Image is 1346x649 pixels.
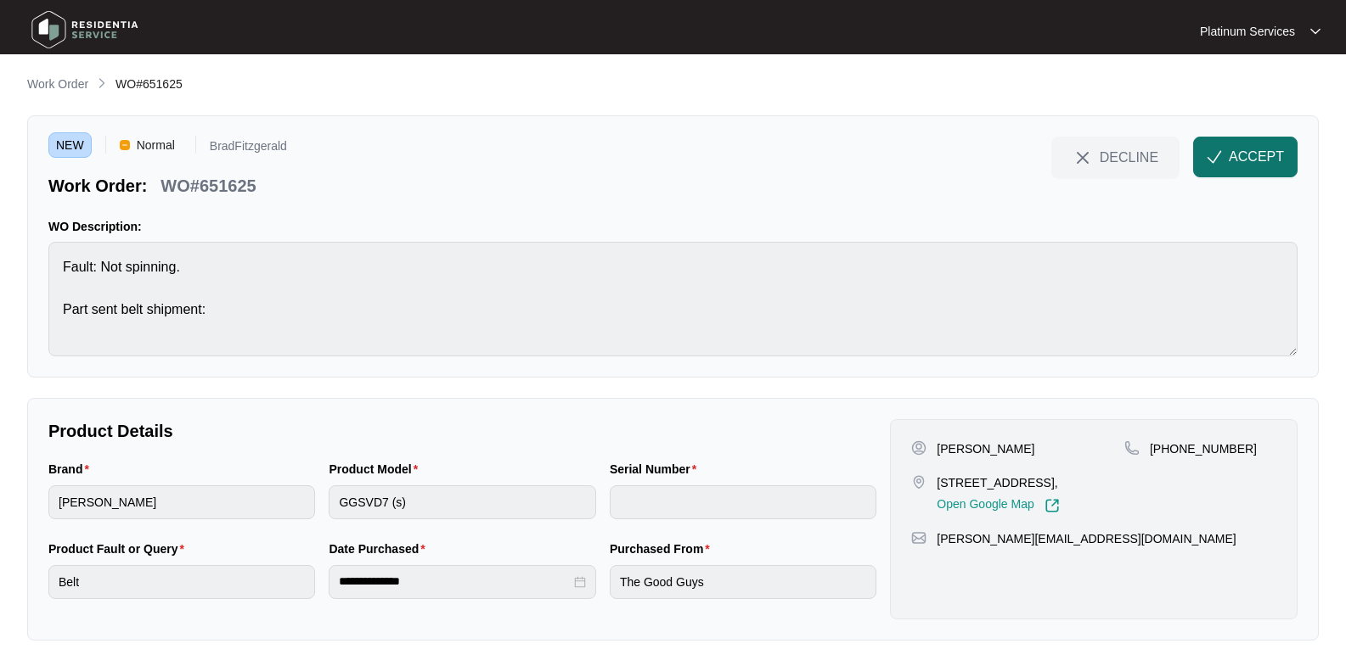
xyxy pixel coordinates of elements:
p: WO Description: [48,218,1298,235]
button: check-IconACCEPT [1193,137,1298,177]
p: [STREET_ADDRESS], [937,474,1059,491]
img: check-Icon [1207,149,1222,165]
label: Date Purchased [329,540,431,557]
input: Product Model [329,485,595,519]
span: NEW [48,132,92,158]
input: Serial Number [610,485,876,519]
p: WO#651625 [161,174,256,198]
p: Product Details [48,419,876,443]
a: Work Order [24,76,92,94]
label: Product Model [329,461,425,478]
button: close-IconDECLINE [1051,137,1180,177]
p: Platinum Services [1200,23,1295,40]
p: [PERSON_NAME] [937,440,1034,457]
p: BradFitzgerald [210,140,287,158]
span: WO#651625 [115,77,183,91]
img: Vercel Logo [120,140,130,150]
img: map-pin [911,474,926,490]
input: Product Fault or Query [48,565,315,599]
label: Serial Number [610,461,703,478]
img: map-pin [911,530,926,545]
img: dropdown arrow [1310,27,1321,36]
span: Normal [130,132,182,158]
label: Purchased From [610,540,717,557]
a: Open Google Map [937,498,1059,513]
label: Brand [48,461,96,478]
label: Product Fault or Query [48,540,191,557]
img: close-Icon [1073,148,1093,168]
p: [PERSON_NAME][EMAIL_ADDRESS][DOMAIN_NAME] [937,530,1236,547]
p: Work Order: [48,174,147,198]
textarea: Fault: Not spinning. Part sent belt shipment: [48,242,1298,356]
img: Link-External [1045,498,1060,513]
input: Brand [48,485,315,519]
input: Date Purchased [339,573,570,590]
img: residentia service logo [25,4,144,55]
img: map-pin [1124,440,1140,456]
input: Purchased From [610,565,876,599]
p: [PHONE_NUMBER] [1150,440,1257,457]
p: Work Order [27,76,88,92]
span: ACCEPT [1229,147,1284,167]
img: chevron-right [95,76,109,90]
span: DECLINE [1100,148,1158,166]
img: user-pin [911,440,926,456]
